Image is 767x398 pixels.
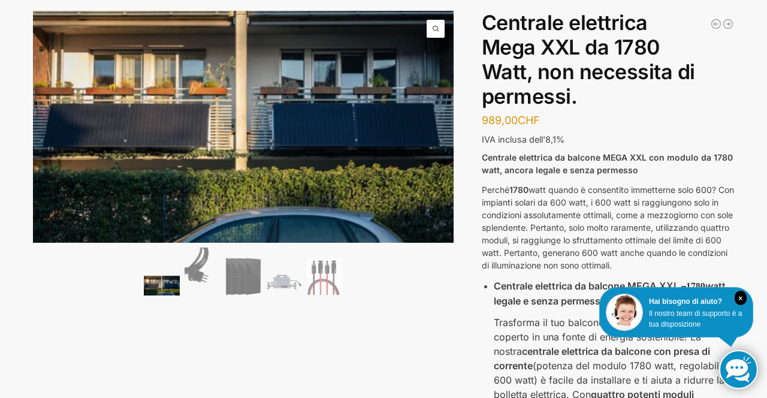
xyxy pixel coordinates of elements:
[482,134,564,144] font: IVA inclusa dell'8,1%
[482,114,518,126] font: 989,00
[307,258,343,296] img: Cavi, connettori e accessori per impianti solari
[266,269,302,296] img: Nep BDM 2000 ridotto a 600 watt
[494,345,710,372] font: centrale elettrica da balcone con presa di corrente
[518,114,540,126] font: CHF
[722,18,734,30] a: Stazione elettrica a spina da 890 watt con staffe regolabili per balconi, inclusa la consegna
[494,280,686,292] font: Centrale elettrica da balcone MEGA XXL –
[649,297,722,306] font: Hai bisogno di aiuto?
[738,294,742,303] font: ×
[185,248,221,296] img: Cavo di collegamento - 3 metri_spina svizzera
[482,152,733,175] font: Centrale elettrica da balcone MEGA XXL con modulo da 1780 watt, ancora legale e senza permesso
[735,291,747,305] i: Vicino
[144,276,180,296] img: 2 centrali elettriche da balcone
[225,258,261,296] img: Centrale elettrica Mega XXL da 1780 Watt, senza autorizzazione. – Immagine 3
[482,185,734,270] font: watt quando è consentito immetterne solo 600? Con impianti solari da 600 watt, i 600 watt si ragg...
[686,281,705,291] font: 1780
[482,10,695,108] font: Centrale elettrica Mega XXL da 1780 Watt, non necessita di permessi.
[649,309,742,328] font: Il nostro team di supporto è a tua disposizione
[509,185,529,195] font: 1780
[710,18,722,30] a: Sistema di copertura da 7,2 KW per l'autoassemblaggio
[494,316,708,357] font: Trasforma il tuo balcone, giardino o posto auto coperto in una fonte di energia sostenibile! La n...
[494,280,729,307] font: watt, legale e senza permessi
[482,185,509,195] font: Perché
[606,294,643,331] img: Assistenza clienti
